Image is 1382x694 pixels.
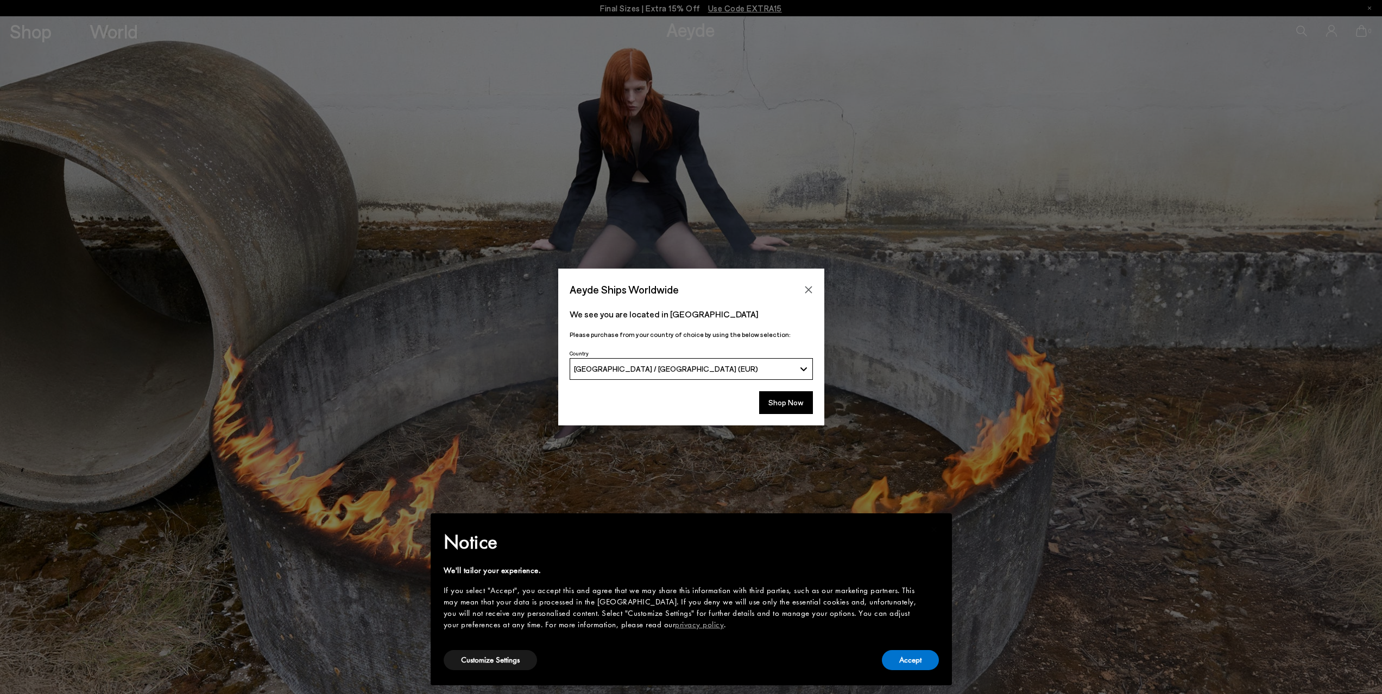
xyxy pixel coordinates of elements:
a: privacy policy [675,619,724,630]
p: Please purchase from your country of choice by using the below selection: [570,329,813,340]
button: Close this notice [922,517,948,543]
h2: Notice [444,528,922,556]
button: Accept [882,650,939,670]
div: We'll tailor your experience. [444,565,922,576]
span: [GEOGRAPHIC_DATA] / [GEOGRAPHIC_DATA] (EUR) [574,364,758,373]
div: If you select "Accept", you accept this and agree that we may share this information with third p... [444,585,922,631]
button: Customize Settings [444,650,537,670]
button: Close [800,282,817,298]
p: We see you are located in [GEOGRAPHIC_DATA] [570,308,813,321]
span: Country [570,350,589,356]
button: Shop Now [759,391,813,414]
span: × [931,521,938,538]
span: Aeyde Ships Worldwide [570,280,679,299]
